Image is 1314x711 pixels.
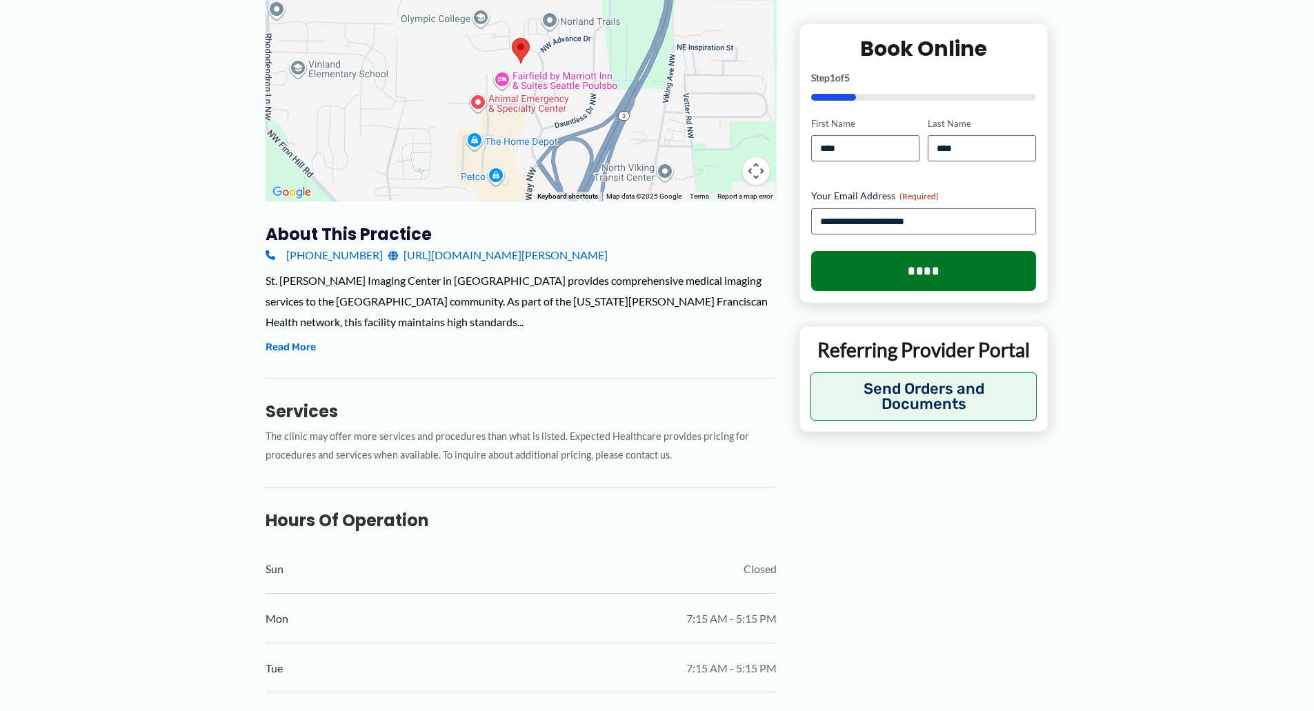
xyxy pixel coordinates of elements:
[830,71,835,83] span: 1
[686,658,777,679] span: 7:15 AM - 5:15 PM
[811,34,1037,61] h2: Book Online
[537,192,598,201] button: Keyboard shortcuts
[266,559,283,579] span: Sun
[266,401,777,422] h3: Services
[266,658,283,679] span: Tue
[742,157,770,185] button: Map camera controls
[811,117,919,130] label: First Name
[717,192,773,200] a: Report a map error
[928,117,1036,130] label: Last Name
[388,245,608,266] a: [URL][DOMAIN_NAME][PERSON_NAME]
[810,372,1037,421] button: Send Orders and Documents
[269,183,315,201] img: Google
[744,559,777,579] span: Closed
[844,71,850,83] span: 5
[899,191,939,201] span: (Required)
[606,192,681,200] span: Map data ©2025 Google
[266,339,316,356] button: Read More
[686,608,777,629] span: 7:15 AM - 5:15 PM
[266,510,777,531] h3: Hours of Operation
[690,192,709,200] a: Terms (opens in new tab)
[266,428,777,465] p: The clinic may offer more services and procedures than what is listed. Expected Healthcare provid...
[266,223,777,245] h3: About this practice
[269,183,315,201] a: Open this area in Google Maps (opens a new window)
[811,189,1037,203] label: Your Email Address
[811,72,1037,82] p: Step of
[266,608,288,629] span: Mon
[266,270,777,332] div: St. [PERSON_NAME] Imaging Center in [GEOGRAPHIC_DATA] provides comprehensive medical imaging serv...
[266,245,383,266] a: [PHONE_NUMBER]
[810,337,1037,362] p: Referring Provider Portal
